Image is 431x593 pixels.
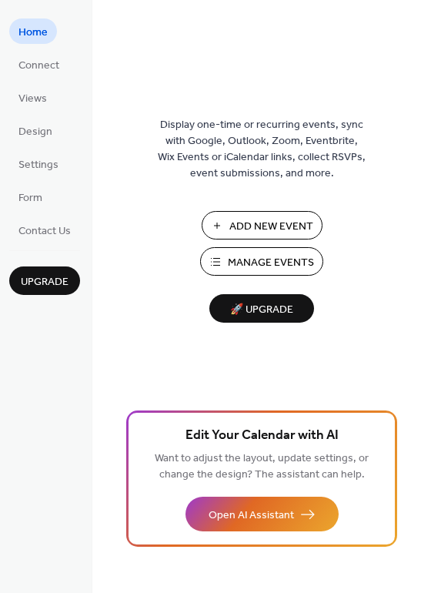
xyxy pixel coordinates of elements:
[18,157,58,173] span: Settings
[9,85,56,110] a: Views
[9,52,68,77] a: Connect
[219,300,305,320] span: 🚀 Upgrade
[18,91,47,107] span: Views
[9,151,68,176] a: Settings
[228,255,314,271] span: Manage Events
[229,219,313,235] span: Add New Event
[209,294,314,323] button: 🚀 Upgrade
[202,211,322,240] button: Add New Event
[155,448,369,485] span: Want to adjust the layout, update settings, or change the design? The assistant can help.
[158,117,366,182] span: Display one-time or recurring events, sync with Google, Outlook, Zoom, Eventbrite, Wix Events or ...
[18,25,48,41] span: Home
[9,217,80,243] a: Contact Us
[209,508,294,524] span: Open AI Assistant
[18,223,71,240] span: Contact Us
[9,266,80,295] button: Upgrade
[185,425,339,447] span: Edit Your Calendar with AI
[200,247,323,276] button: Manage Events
[21,274,68,290] span: Upgrade
[9,184,52,209] a: Form
[9,18,57,44] a: Home
[18,190,42,206] span: Form
[185,497,339,531] button: Open AI Assistant
[18,58,59,74] span: Connect
[9,118,62,143] a: Design
[18,124,52,140] span: Design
